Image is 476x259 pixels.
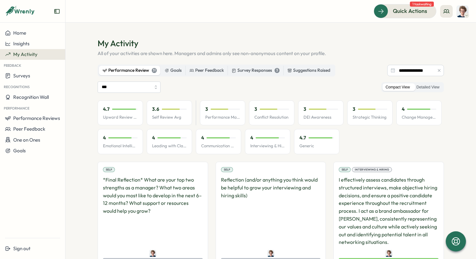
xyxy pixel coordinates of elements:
[13,245,31,251] span: Sign out
[339,167,351,172] div: Self
[152,106,159,113] p: 3.6
[152,115,187,120] p: Self Review Avg
[382,83,413,91] label: Compact View
[152,134,155,141] p: 4
[287,67,330,74] div: Suggestions Raised
[299,143,334,149] p: Generic
[152,68,157,73] div: 31
[374,4,436,18] button: Quick Actions
[303,115,338,120] p: DEI Awareness
[152,143,187,149] p: Leading with Clarity & Confidence
[232,67,280,74] div: Survey Responses
[103,106,110,113] p: 4.7
[98,50,444,57] p: All of your activities are shown here. Managers and admins only see non-anonymous content on your...
[410,2,434,7] span: 1 task waiting
[13,126,45,132] span: Peer Feedback
[103,115,138,120] p: Upward Review Avg
[201,134,204,141] p: 4
[13,115,60,121] span: Performance Reviews
[103,143,138,149] p: Emotional Intelligence
[254,106,257,113] p: 3
[201,143,236,149] p: Communication Skills
[267,250,274,257] img: Joe Barber
[13,41,30,47] span: Insights
[98,38,444,49] h1: My Activity
[103,134,106,141] p: 4
[221,176,321,246] p: Reflection (and/or anything you think would be helpful to grow your interviewing and hiring skills)
[205,106,208,113] p: 3
[13,137,40,143] span: One on Ones
[352,167,392,172] div: Interviewing & Hiring
[402,106,405,113] p: 4
[54,8,60,14] button: Expand sidebar
[353,106,355,113] p: 3
[456,5,468,17] img: Joe Barber
[303,106,306,113] p: 3
[103,176,203,246] p: *Final Reflection* What are your top two strengths as a manager? What two areas would you most li...
[190,67,224,74] div: Peer Feedback
[413,83,443,91] label: Detailed View
[13,30,26,36] span: Home
[402,115,436,120] p: Change Management
[250,143,285,149] p: Interviewing & Hiring
[13,51,37,57] span: My Activity
[13,94,49,100] span: Recognition Wall
[385,250,392,257] img: Joe Barber
[103,167,115,172] div: Self
[339,176,439,246] p: I effectively assess candidates through structured interviews, make objective hiring decisions, a...
[250,134,253,141] p: 4
[149,250,156,257] img: Joe Barber
[275,68,280,73] div: 3
[13,148,26,154] span: Goals
[221,167,233,172] div: Self
[103,67,157,74] div: Performance Review
[299,134,306,141] p: 4.7
[353,115,387,120] p: Strategic Thinking
[13,73,30,79] span: Surveys
[205,115,240,120] p: Performance Management
[254,115,289,120] p: Conflict Resolution
[393,7,427,15] span: Quick Actions
[165,67,182,74] div: Goals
